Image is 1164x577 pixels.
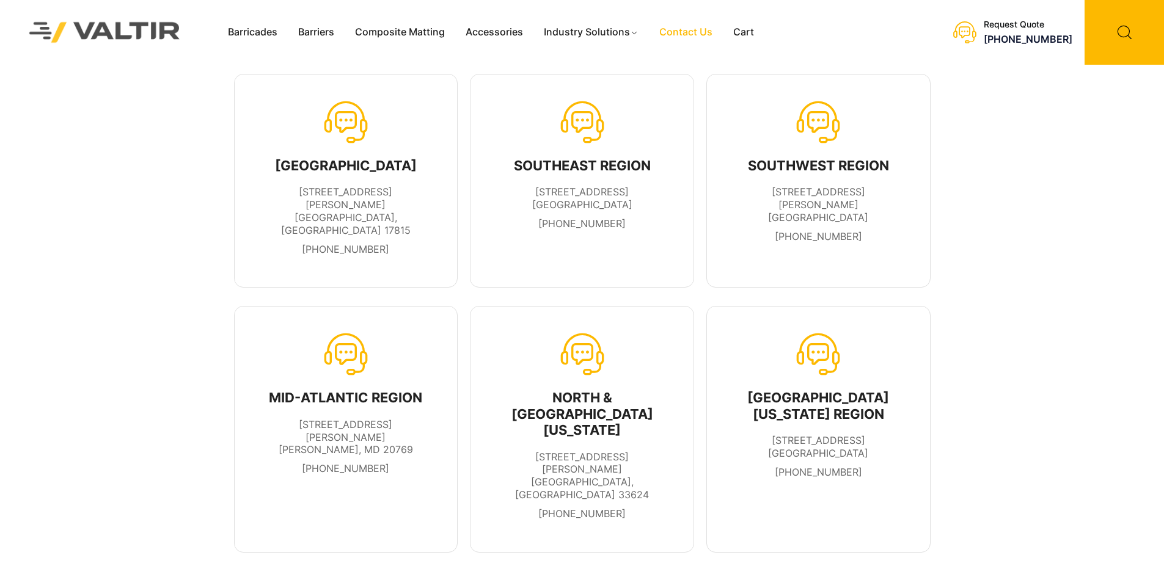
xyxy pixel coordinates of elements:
span: [STREET_ADDRESS][PERSON_NAME] [PERSON_NAME], MD 20769 [279,418,413,456]
a: [PHONE_NUMBER] [775,466,862,478]
span: [STREET_ADDRESS][PERSON_NAME] [GEOGRAPHIC_DATA], [GEOGRAPHIC_DATA] 33624 [515,451,649,501]
div: [GEOGRAPHIC_DATA] [260,158,432,173]
a: Contact Us [649,23,723,42]
div: NORTH & [GEOGRAPHIC_DATA][US_STATE] [496,390,668,438]
a: [PHONE_NUMBER] [538,507,626,520]
span: [STREET_ADDRESS] [GEOGRAPHIC_DATA] [532,186,632,211]
a: Cart [723,23,764,42]
div: SOUTHWEST REGION [733,158,904,173]
span: [STREET_ADDRESS][PERSON_NAME] [GEOGRAPHIC_DATA] [768,186,868,223]
a: Accessories [455,23,533,42]
a: [PHONE_NUMBER] [302,243,389,255]
a: [PHONE_NUMBER] [538,217,626,230]
a: Industry Solutions [533,23,649,42]
div: [GEOGRAPHIC_DATA][US_STATE] REGION [733,390,904,422]
div: Request Quote [984,20,1072,30]
span: [STREET_ADDRESS][PERSON_NAME] [GEOGRAPHIC_DATA], [GEOGRAPHIC_DATA] 17815 [281,186,411,236]
a: Barricades [218,23,288,42]
a: Composite Matting [345,23,455,42]
a: [PHONE_NUMBER] [984,33,1072,45]
a: Barriers [288,23,345,42]
img: Valtir Rentals [13,6,196,58]
a: [PHONE_NUMBER] [775,230,862,242]
span: [STREET_ADDRESS] [GEOGRAPHIC_DATA] [768,434,868,459]
div: SOUTHEAST REGION [514,158,651,173]
a: [PHONE_NUMBER] [302,462,389,474]
div: MID-ATLANTIC REGION [260,390,432,405]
